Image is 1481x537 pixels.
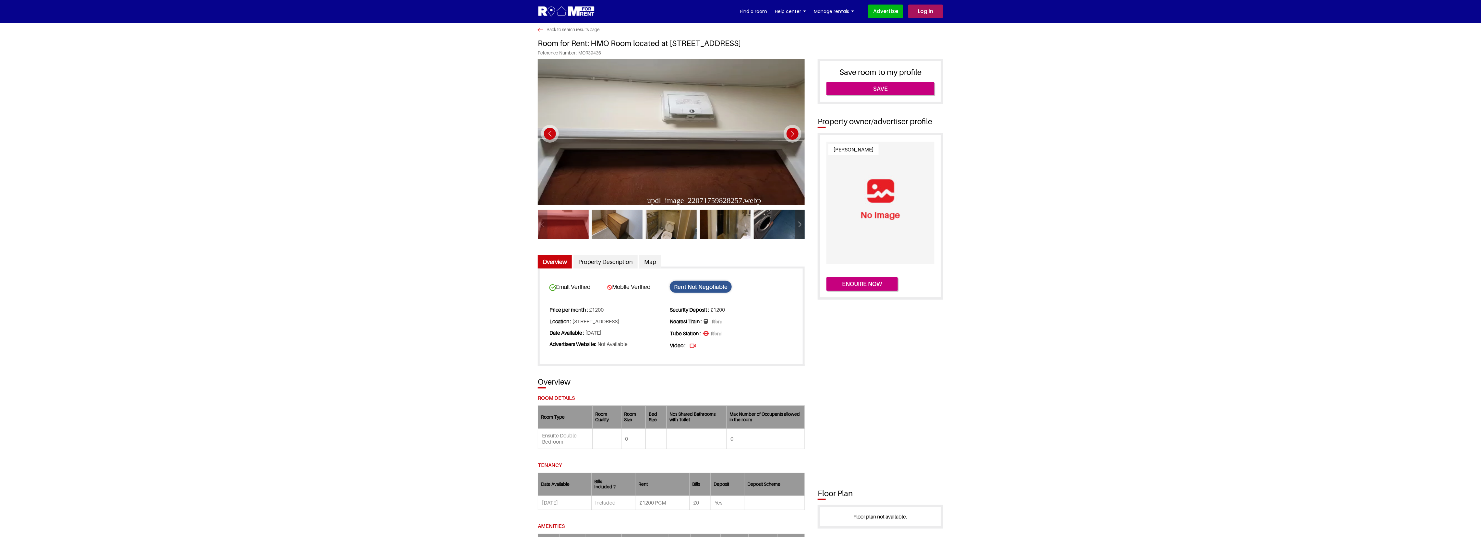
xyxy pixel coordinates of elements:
td: £1200 PCM [635,496,689,510]
th: Max Number of Occupants allowed in the room [727,406,805,429]
img: card-verified [549,284,556,291]
th: Bills [689,473,711,496]
img: Logo for Room for Rent, featuring a welcoming design with a house icon and modern typography [538,6,595,18]
span: Rent Not Negotiable [670,281,732,293]
li: £1200 [549,304,669,316]
h2: Property owner/advertiser profile [814,117,943,126]
li: £1200 [670,304,789,316]
td: 0 [727,429,805,449]
strong: Nearest Train : [670,318,702,325]
a: Advertise [868,5,903,18]
th: Rent [635,473,689,496]
td: Ensuite Double Bedroom [538,429,593,449]
th: Nos Shared Bathrooms with Toilet [667,406,726,429]
td: 0 [621,429,646,449]
th: Room Size [621,406,646,429]
span: [PERSON_NAME] [828,144,879,155]
a: Log in [908,5,943,18]
th: Room Quality [592,406,621,429]
div: Next slide [795,217,805,233]
td: Yes [711,496,744,510]
a: Save [826,82,934,96]
img: Photo 1 of HMO Room located at Cranbrook Road, Ilford IG1 4PA, UK located at Cranbrook Road, Ilfo... [538,59,805,205]
a: Help center [775,6,806,16]
a: Back to search results page [538,27,600,32]
li: [DATE] [549,327,669,339]
button: Enquire now [826,277,898,291]
td: £0 [689,496,711,510]
span: Mobile Verified [607,283,664,290]
h5: Amenities [538,523,805,529]
strong: Tube Station : [670,330,701,337]
div: Next slide [784,125,801,143]
a: Map [639,255,661,269]
h5: Tenancy [538,462,805,468]
span: Ilford [703,331,722,337]
a: Find a room [740,6,767,16]
iframe: Advertisement [818,313,1054,475]
th: Bills Included ? [591,473,635,496]
span: Email Verified [549,283,606,291]
strong: Advertisers Website: [549,341,596,347]
strong: Location : [549,318,572,325]
img: Search [538,28,543,31]
strong: Date Available : [549,329,584,336]
a: Overview [538,255,572,269]
h3: Save room to my profile [826,68,934,77]
span: Reference Number : MOR39436 [538,50,943,59]
th: Room Type [538,406,593,429]
h5: Room Details [538,395,805,401]
strong: Price per month : [549,306,588,313]
th: Deposit Scheme [744,473,804,496]
div: Previous slide [541,125,559,143]
h3: Overview [538,377,805,387]
strong: Security Deposit : [670,306,709,313]
img: card-verified [607,285,612,290]
div: updl_image_22071759828257.webp [538,196,761,205]
a: Floor plan not available. [854,513,908,520]
th: Deposit [711,473,744,496]
a: Manage rentals [814,6,854,16]
td: Included [591,496,635,510]
h1: Room for Rent: HMO Room located at [STREET_ADDRESS] [538,32,943,50]
li: [STREET_ADDRESS] [549,316,669,327]
li: Not Available [549,339,669,350]
th: Bed Size [646,406,667,429]
td: [DATE] [538,496,592,510]
strong: Video : [670,342,686,349]
th: Date Available [538,473,592,496]
img: Profile [826,142,934,264]
h2: Floor Plan [814,489,943,498]
a: Property Description [573,255,638,269]
span: Ilford [704,319,723,325]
